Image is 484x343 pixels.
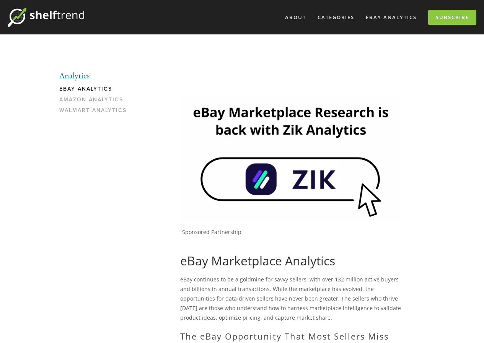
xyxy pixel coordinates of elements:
[59,71,132,81] li: Analytics
[182,229,401,236] p: Sponsored Partnership
[280,11,311,24] a: About
[180,275,401,323] p: eBay continues to be a goldmine for savvy sellers, with over 132 million active buyers and billio...
[59,86,132,96] a: eBay Analytics
[361,11,422,24] a: eBay Analytics
[59,107,132,118] a: Walmart Analytics
[180,254,401,268] h1: eBay Marketplace Analytics
[180,331,401,341] h2: The eBay Opportunity That Most Sellers Miss
[428,10,476,25] a: Subscribe
[180,97,401,221] img: Zik Analytics Sponsored Ad
[313,11,359,24] div: Categories
[8,8,84,27] img: ShelfTrend
[59,96,132,107] a: Amazon Analytics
